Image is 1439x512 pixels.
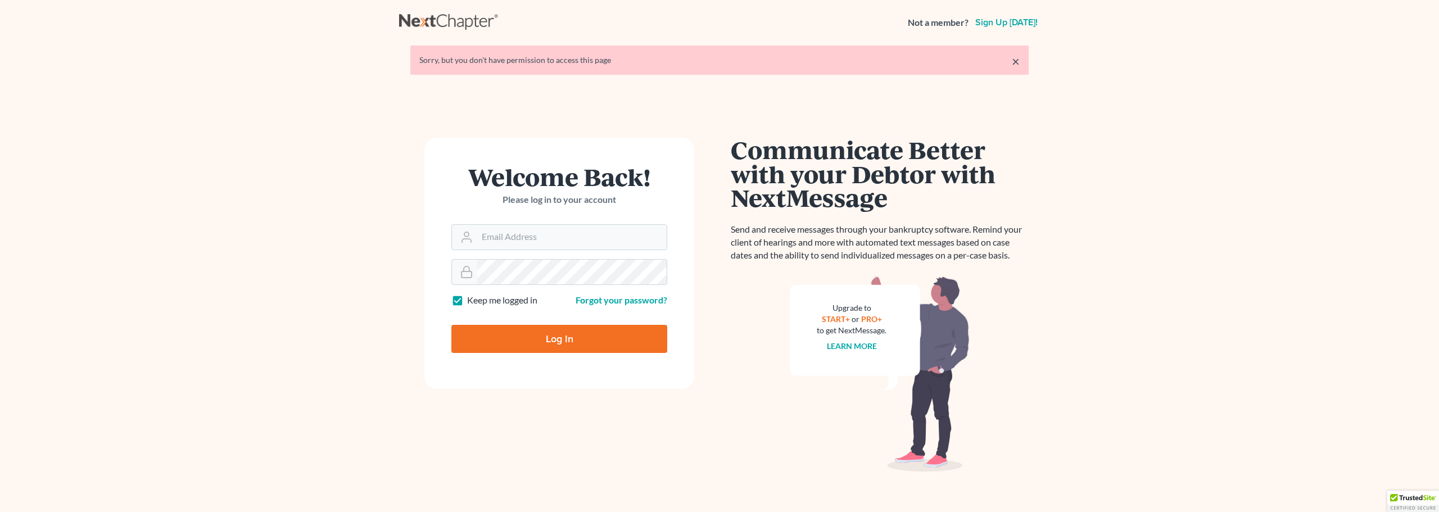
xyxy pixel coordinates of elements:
a: Learn more [827,341,877,351]
p: Please log in to your account [451,193,667,206]
a: × [1012,55,1020,68]
div: Upgrade to [817,302,886,314]
img: nextmessage_bg-59042aed3d76b12b5cd301f8e5b87938c9018125f34e5fa2b7a6b67550977c72.svg [790,275,970,472]
a: Forgot your password? [576,294,667,305]
div: TrustedSite Certified [1387,491,1439,512]
a: Sign up [DATE]! [973,18,1040,27]
a: START+ [822,314,850,324]
span: or [852,314,859,324]
strong: Not a member? [908,16,969,29]
h1: Communicate Better with your Debtor with NextMessage [731,138,1029,210]
div: Sorry, but you don't have permission to access this page [419,55,1020,66]
input: Email Address [477,225,667,250]
input: Log In [451,325,667,353]
a: PRO+ [861,314,882,324]
h1: Welcome Back! [451,165,667,189]
p: Send and receive messages through your bankruptcy software. Remind your client of hearings and mo... [731,223,1029,262]
div: to get NextMessage. [817,325,886,336]
label: Keep me logged in [467,294,537,307]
